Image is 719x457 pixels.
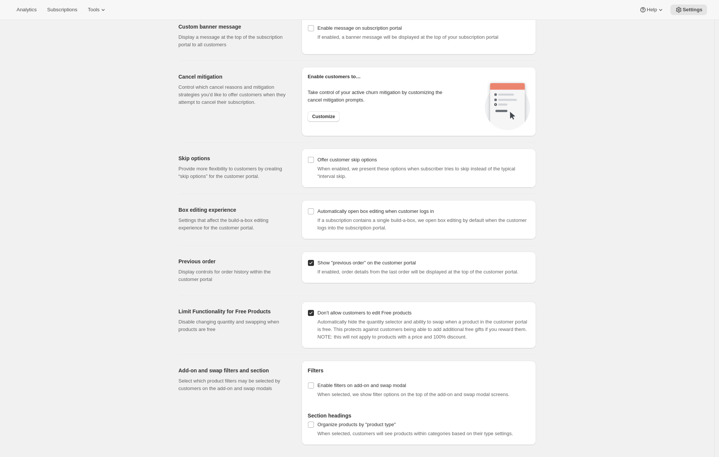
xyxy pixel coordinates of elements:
[317,208,434,215] div: Automatically open box editing when customer logs in
[47,7,77,13] span: Subscriptions
[317,382,406,389] div: Enable filters on add-on and swap modal
[308,111,340,122] button: Customize
[317,34,498,40] span: If enabled, a banner message will be displayed at the top of your subscription portal
[43,5,82,15] button: Subscriptions
[178,155,289,162] h2: Skip options
[317,157,377,162] span: Offer customer skip options
[312,114,335,120] span: Customize
[308,89,456,104] p: Take control of your active churn mitigation by customizing the cancel mitigation prompts.
[83,5,111,15] button: Tools
[178,318,289,333] p: Disable changing quantity and swapping when products are free
[178,33,289,49] p: Display a message at the top of the subscription portal to all customers
[308,412,530,419] h4: Section headings
[178,258,289,265] h2: Previous order
[178,165,289,180] p: Provide more flexibility to customers by creating “skip options” for the customer portal.
[635,5,669,15] button: Help
[317,269,518,275] span: If enabled, order details from the last order will be displayed at the top of the customer portal.
[682,7,702,13] span: Settings
[178,73,289,80] h2: Cancel mitigation
[178,23,289,30] h2: Custom banner message
[647,7,657,13] span: Help
[178,84,289,106] p: Control which cancel reasons and mitigation strategies you’d like to offer customers when they at...
[308,367,530,374] h4: Filters
[317,259,416,267] div: Show "previous order" on the customer portal
[178,377,289,392] p: Select which product filters may be selected by customers on the add-on and swap modals
[317,319,527,340] span: Automatically hide the quantity selector and ability to swap when a product in the customer porta...
[178,217,289,232] p: Settings that affect the build-a-box editing experience for the customer portal.
[317,431,513,436] span: When selected, customers will see products within categories based on their type settings.
[317,166,515,179] span: When enabled, we present these options when subscriber tries to skip instead of the typical “inte...
[317,309,411,317] div: Don’t allow customers to edit Free products
[178,206,289,214] h2: Box editing experience
[178,308,289,315] h2: Limit Functionality for Free Products
[317,392,509,397] span: When selected, we show filter options on the top of the add-on and swap modal screens.
[12,5,41,15] button: Analytics
[17,7,37,13] span: Analytics
[178,268,289,283] p: Display controls for order history within the customer portal
[670,5,707,15] button: Settings
[317,24,530,32] div: Enable message on subscription portal
[317,217,527,231] span: If a subscription contains a single build-a-box, we open box editing by default when the customer...
[317,421,396,428] div: Organize products by "product type"
[178,367,289,374] h2: Add-on and swap filters and section
[88,7,99,13] span: Tools
[308,73,530,80] h2: Enable customers to…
